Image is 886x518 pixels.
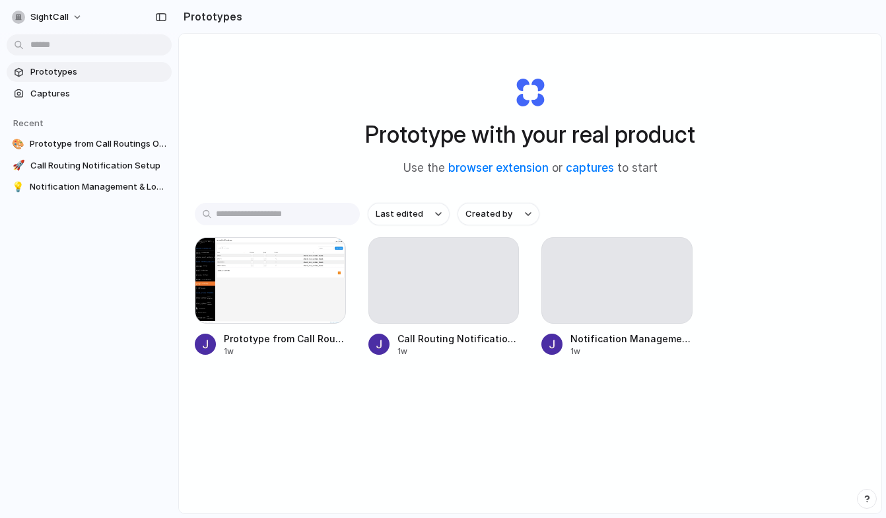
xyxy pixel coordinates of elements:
div: 💡 [12,180,24,194]
span: SightCall [30,11,69,24]
button: Created by [458,203,539,225]
span: Last edited [376,207,423,221]
a: Call Routing Notification Setup1w [368,237,520,357]
a: Notification Management & Localization Tool1w [541,237,693,357]
span: Created by [465,207,512,221]
div: 🚀 [12,159,25,172]
span: Call Routing Notification Setup [30,159,166,172]
span: Notification Management & Localization Tool [570,332,693,346]
a: 🚀Call Routing Notification Setup [7,156,172,176]
div: 1w [224,346,346,357]
h1: Prototype with your real product [365,117,695,152]
a: Captures [7,84,172,104]
a: 💡Notification Management & Localization Tool [7,177,172,197]
button: SightCall [7,7,89,28]
span: Use the or to start [403,160,658,177]
span: Captures [30,87,166,100]
a: browser extension [448,161,549,174]
h2: Prototypes [178,9,242,24]
button: Last edited [368,203,450,225]
span: Recent [13,118,44,128]
a: Prototype from Call Routings OverviewPrototype from Call Routings Overview1w [195,237,346,357]
span: Prototype from Call Routings Overview [224,332,346,346]
a: Prototypes [7,62,172,82]
div: 1w [397,346,520,357]
a: captures [566,161,614,174]
span: Prototypes [30,65,166,79]
span: Call Routing Notification Setup [397,332,520,346]
div: 1w [570,346,693,357]
span: Prototype from Call Routings Overview [30,137,166,151]
div: 🎨 [12,137,24,151]
a: 🎨Prototype from Call Routings Overview [7,134,172,154]
span: Notification Management & Localization Tool [30,180,166,194]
